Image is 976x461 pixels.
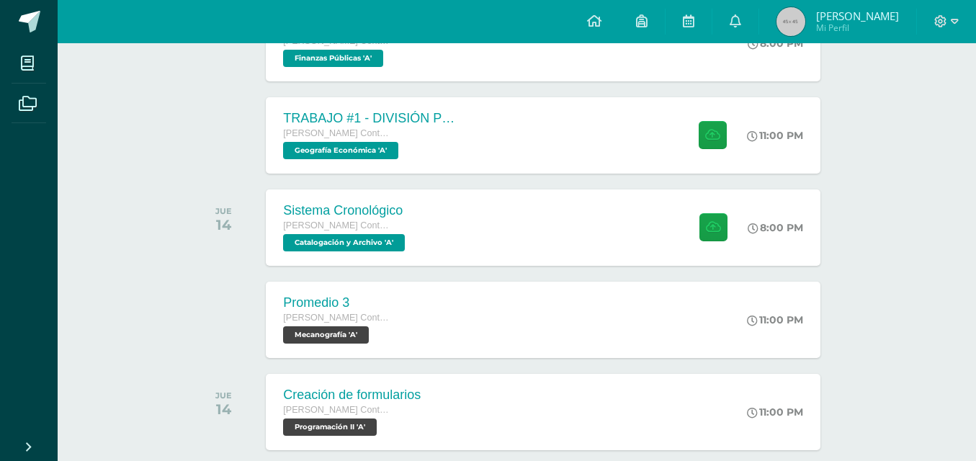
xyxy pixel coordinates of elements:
[283,234,405,251] span: Catalogación y Archivo 'A'
[215,216,232,233] div: 14
[283,111,456,126] div: TRABAJO #1 - DIVISIÓN POLÍTICA DEL MUNDO
[283,405,391,415] span: [PERSON_NAME] Contador con Orientación en Computación
[283,295,391,310] div: Promedio 3
[747,313,803,326] div: 11:00 PM
[816,22,899,34] span: Mi Perfil
[776,7,805,36] img: 45x45
[215,390,232,400] div: JUE
[283,128,391,138] span: [PERSON_NAME] Contador con Orientación en Computación
[747,129,803,142] div: 11:00 PM
[283,419,377,436] span: Programación II 'A'
[283,220,391,230] span: [PERSON_NAME] Contador con Orientación en Computación
[816,9,899,23] span: [PERSON_NAME]
[747,406,803,419] div: 11:00 PM
[283,142,398,159] span: Geografía Económica 'A'
[283,203,408,218] div: Sistema Cronológico
[748,221,803,234] div: 8:00 PM
[283,326,369,344] span: Mecanografía 'A'
[215,206,232,216] div: JUE
[215,400,232,418] div: 14
[283,313,391,323] span: [PERSON_NAME] Contador con Orientación en Computación
[283,388,421,403] div: Creación de formularios
[283,50,383,67] span: Finanzas Públicas 'A'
